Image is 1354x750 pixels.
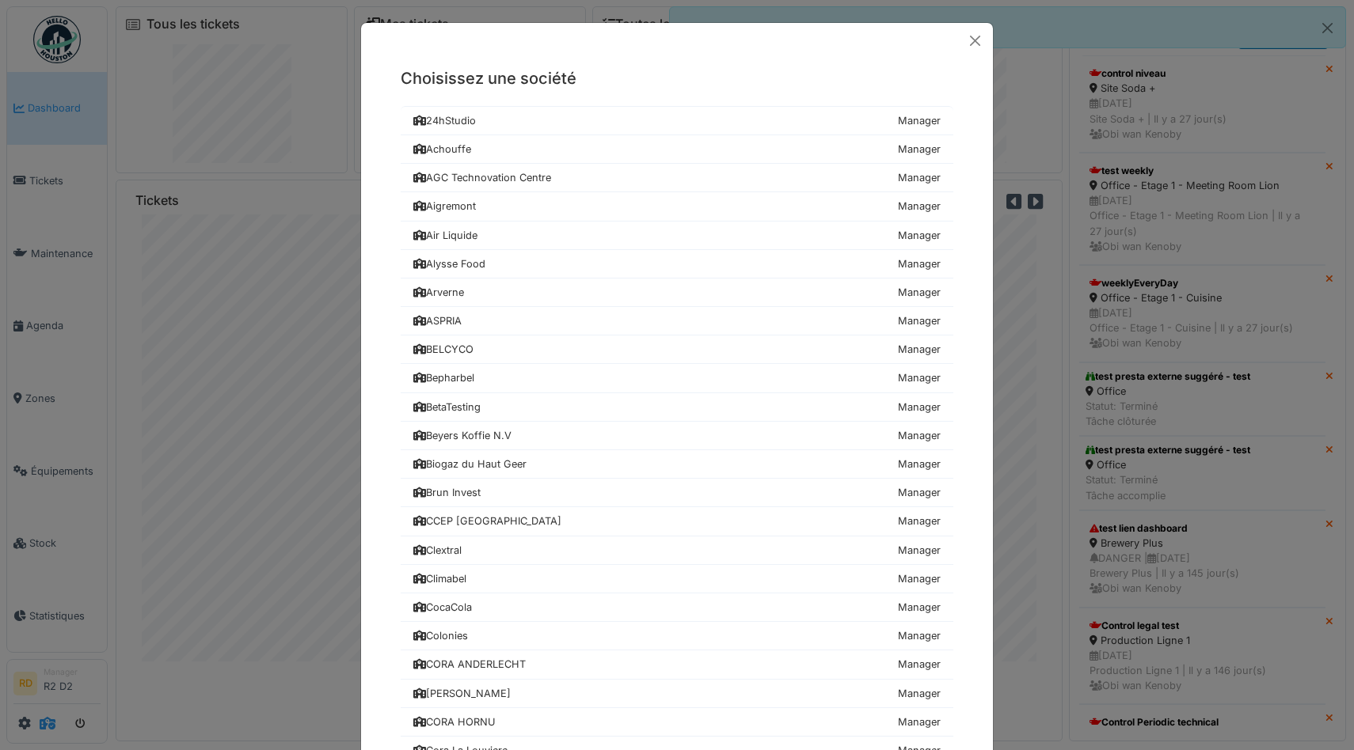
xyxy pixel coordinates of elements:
[413,370,474,385] div: Bepharbel
[413,170,551,185] div: AGC Technovation Centre
[898,600,941,615] div: Manager
[401,192,953,221] a: Aigremont Manager
[898,714,941,729] div: Manager
[401,565,953,593] a: Climabel Manager
[413,628,468,643] div: Colonies
[401,422,953,450] a: Beyers Koffie N.V Manager
[401,250,953,278] a: Alysse Food Manager
[898,485,941,500] div: Manager
[413,142,471,157] div: Achouffe
[898,228,941,243] div: Manager
[401,479,953,507] a: Brun Invest Manager
[413,657,526,672] div: CORA ANDERLECHT
[401,364,953,392] a: Bepharbel Manager
[898,456,941,472] div: Manager
[898,342,941,357] div: Manager
[898,686,941,701] div: Manager
[401,450,953,479] a: Biogaz du Haut Geer Manager
[898,370,941,385] div: Manager
[898,199,941,214] div: Manager
[401,650,953,679] a: CORA ANDERLECHT Manager
[401,278,953,307] a: Arverne Manager
[401,66,953,90] h5: Choisissez une société
[401,536,953,565] a: Clextral Manager
[898,142,941,157] div: Manager
[413,228,477,243] div: Air Liquide
[898,657,941,672] div: Manager
[401,164,953,192] a: AGC Technovation Centre Manager
[964,29,987,52] button: Close
[898,571,941,586] div: Manager
[898,428,941,443] div: Manager
[413,285,464,300] div: Arverne
[401,135,953,164] a: Achouffe Manager
[401,393,953,422] a: BetaTesting Manager
[401,222,953,250] a: Air Liquide Manager
[898,313,941,328] div: Manager
[413,400,481,415] div: BetaTesting
[413,199,476,214] div: Aigremont
[413,600,472,615] div: CocaCola
[401,622,953,650] a: Colonies Manager
[413,571,466,586] div: Climabel
[413,428,512,443] div: Beyers Koffie N.V
[898,113,941,128] div: Manager
[413,342,474,357] div: BELCYCO
[401,106,953,135] a: 24hStudio Manager
[401,680,953,708] a: [PERSON_NAME] Manager
[413,543,462,558] div: Clextral
[898,513,941,528] div: Manager
[898,285,941,300] div: Manager
[413,714,496,729] div: CORA HORNU
[413,456,527,472] div: Biogaz du Haut Geer
[413,313,462,328] div: ASPRIA
[413,256,485,271] div: Alysse Food
[413,485,481,500] div: Brun Invest
[898,543,941,558] div: Manager
[413,686,511,701] div: [PERSON_NAME]
[413,113,476,128] div: 24hStudio
[401,593,953,622] a: CocaCola Manager
[898,170,941,185] div: Manager
[413,513,561,528] div: CCEP [GEOGRAPHIC_DATA]
[898,628,941,643] div: Manager
[401,307,953,335] a: ASPRIA Manager
[898,256,941,271] div: Manager
[401,507,953,536] a: CCEP [GEOGRAPHIC_DATA] Manager
[401,708,953,737] a: CORA HORNU Manager
[401,335,953,364] a: BELCYCO Manager
[898,400,941,415] div: Manager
